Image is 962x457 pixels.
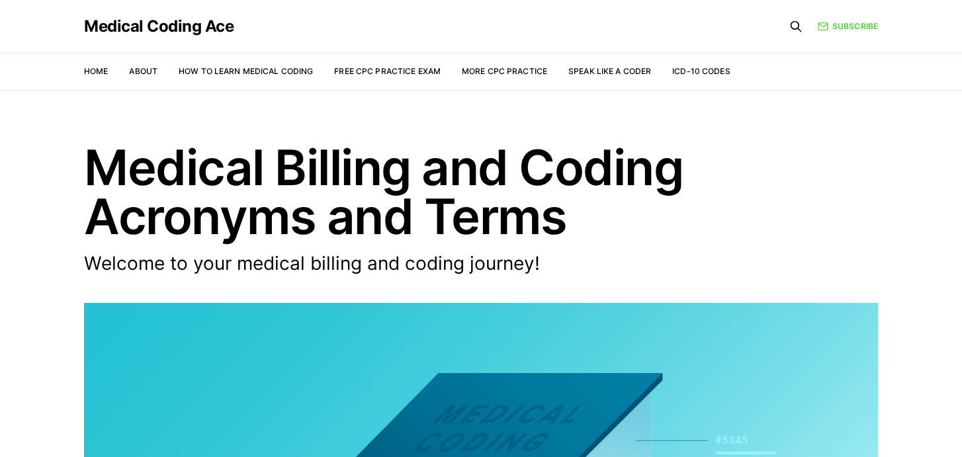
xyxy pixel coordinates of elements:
[568,66,651,76] a: Speak Like a Coder
[84,251,693,276] p: Welcome to your medical billing and coding journey!
[84,19,234,34] a: Medical Coding Ace
[818,20,878,32] a: Subscribe
[334,66,441,76] a: Free CPC Practice Exam
[84,66,108,76] a: Home
[84,143,878,241] h1: Medical Billing and Coding Acronyms and Terms
[179,66,313,76] a: How to Learn Medical Coding
[462,66,547,76] a: More CPC Practice
[129,66,157,76] a: About
[672,66,730,76] a: ICD-10 Codes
